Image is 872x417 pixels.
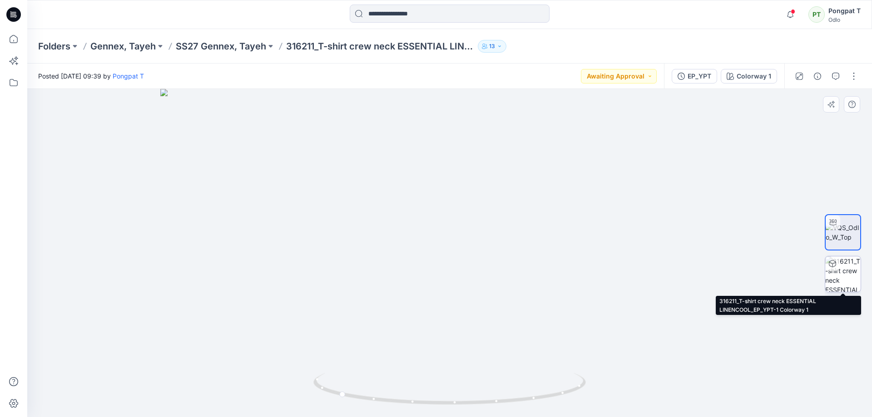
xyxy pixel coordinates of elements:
button: Colorway 1 [721,69,777,83]
div: PT [808,6,825,23]
a: Gennex, Tayeh [90,40,156,53]
a: SS27 Gennex, Tayeh [176,40,266,53]
button: Details [810,69,825,83]
p: 316211_T-shirt crew neck ESSENTIAL LINENCOOL_EP_YPT [286,40,474,53]
img: VQS_Odlo_W_Top [826,223,860,242]
a: Pongpat T [113,72,144,80]
div: Colorway 1 [737,71,771,81]
div: Pongpat T [828,5,861,16]
img: 316211_T-shirt crew neck ESSENTIAL LINENCOOL_EP_YPT-1 Colorway 1 [825,256,861,292]
p: 13 [489,41,495,51]
div: Odlo [828,16,861,23]
span: Posted [DATE] 09:39 by [38,71,144,81]
button: 13 [478,40,506,53]
button: EP_YPT [672,69,717,83]
a: Folders [38,40,70,53]
img: eyJhbGciOiJIUzI1NiIsImtpZCI6IjAiLCJzbHQiOiJzZXMiLCJ0eXAiOiJKV1QifQ.eyJkYXRhIjp7InR5cGUiOiJzdG9yYW... [160,89,739,417]
div: EP_YPT [688,71,711,81]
